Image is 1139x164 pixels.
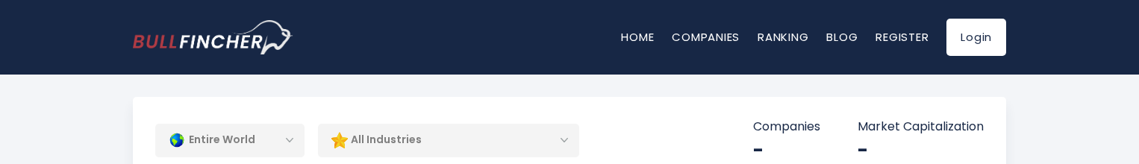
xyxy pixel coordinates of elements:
div: Entire World [155,123,305,157]
div: - [858,139,984,162]
p: Companies [753,119,820,135]
p: Market Capitalization [858,119,984,135]
a: Home [621,29,654,45]
a: Ranking [758,29,808,45]
a: Blog [826,29,858,45]
a: Login [946,19,1006,56]
div: All Industries [318,123,579,157]
a: Go to homepage [133,20,293,54]
a: Register [876,29,929,45]
img: bullfincher logo [133,20,293,54]
a: Companies [672,29,740,45]
div: - [753,139,820,162]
